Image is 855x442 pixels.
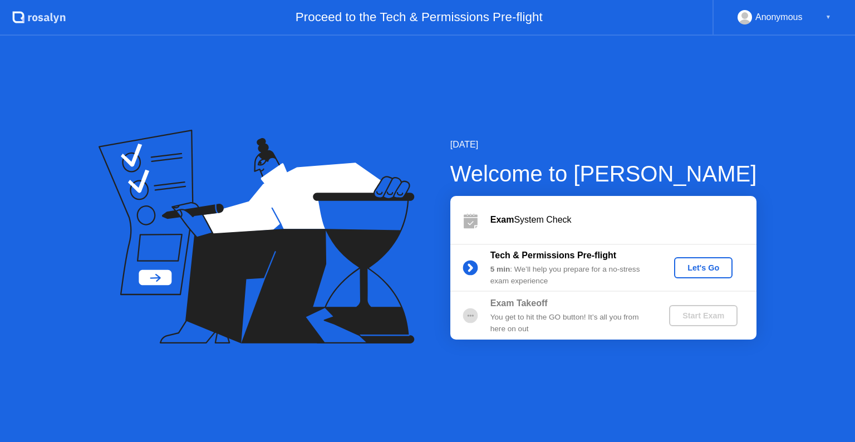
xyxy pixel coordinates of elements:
button: Start Exam [669,305,738,326]
div: [DATE] [450,138,757,151]
b: Exam [490,215,514,224]
b: 5 min [490,265,510,273]
div: Let's Go [679,263,728,272]
div: Start Exam [674,311,733,320]
div: : We’ll help you prepare for a no-stress exam experience [490,264,651,287]
div: System Check [490,213,756,227]
div: Anonymous [755,10,803,24]
div: You get to hit the GO button! It’s all you from here on out [490,312,651,335]
b: Tech & Permissions Pre-flight [490,251,616,260]
b: Exam Takeoff [490,298,548,308]
div: Welcome to [PERSON_NAME] [450,157,757,190]
div: ▼ [825,10,831,24]
button: Let's Go [674,257,733,278]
